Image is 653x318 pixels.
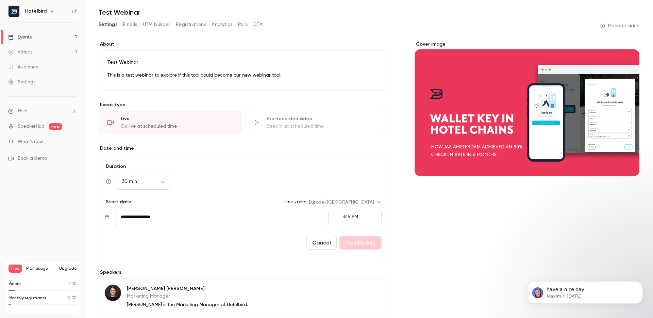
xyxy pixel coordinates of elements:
span: 1 [68,282,69,286]
div: LiveGo live at scheduled time [99,111,242,134]
button: Settings [99,19,117,30]
label: Speakers [99,269,387,276]
div: Audience [8,64,38,70]
p: Test Webinar [107,59,379,66]
span: Free [9,265,22,273]
label: About [99,41,387,48]
p: [PERSON_NAME] [PERSON_NAME] [127,285,248,292]
div: Tina Schiener[PERSON_NAME] [PERSON_NAME]Marketing Manager[PERSON_NAME] is the Marketing Manager a... [99,279,387,314]
div: Go live at scheduled time [121,123,233,130]
p: / 30 [67,295,77,301]
div: Videos [8,49,32,55]
button: Cancel [306,236,337,250]
div: Settings [8,79,35,85]
iframe: Intercom notifications message [517,267,653,315]
div: Europe/[GEOGRAPHIC_DATA] [309,199,382,206]
div: From [337,209,382,225]
iframe: Noticeable Trigger [69,139,77,145]
div: Pre-recorded videoStream at scheduled time [245,111,388,134]
h1: Test Webinar [99,8,639,16]
p: Start date [104,198,131,205]
span: Help [18,108,28,115]
div: Pre-recorded video [267,115,379,122]
button: Registrations [176,19,206,30]
span: Book a demo [18,155,47,162]
div: Live [121,115,233,122]
p: / 10 [68,281,77,287]
button: Analytics [212,19,233,30]
li: help-dropdown-opener [8,108,77,115]
div: 30 min [117,178,171,185]
label: Duration [104,163,382,170]
button: Emails [123,19,137,30]
p: Monthly registrants [9,295,46,301]
label: Date and time [99,145,387,152]
button: Upgrade [59,266,77,271]
span: 3:15 PM [342,214,358,219]
a: SpeakerHub [18,123,45,130]
label: Time zone: [283,198,306,205]
input: Tue, Feb 17, 2026 [115,209,329,225]
p: Videos [9,281,21,287]
p: Event type [99,101,387,108]
h6: Hotelbird [25,8,47,15]
div: Stream at scheduled time [267,123,379,130]
span: 1 [67,296,69,300]
label: Cover image [415,41,639,48]
img: Hotelbird [9,6,19,17]
section: Cover image [415,41,639,176]
p: Marketing Manager [127,293,248,300]
p: [PERSON_NAME] is the Marketing Manager at Hotelbird. [127,301,248,308]
div: Events [8,34,32,41]
img: Tina Schiener [105,285,121,301]
span: What's new [18,138,43,145]
p: This is a test webinar to explore if this tool could become our new webinar tool. [107,71,379,79]
span: Plan usage [26,266,55,271]
button: CTA [253,19,263,30]
a: Manage video [600,22,639,29]
button: Polls [238,19,248,30]
span: new [49,123,62,130]
button: UTM builder [143,19,170,30]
